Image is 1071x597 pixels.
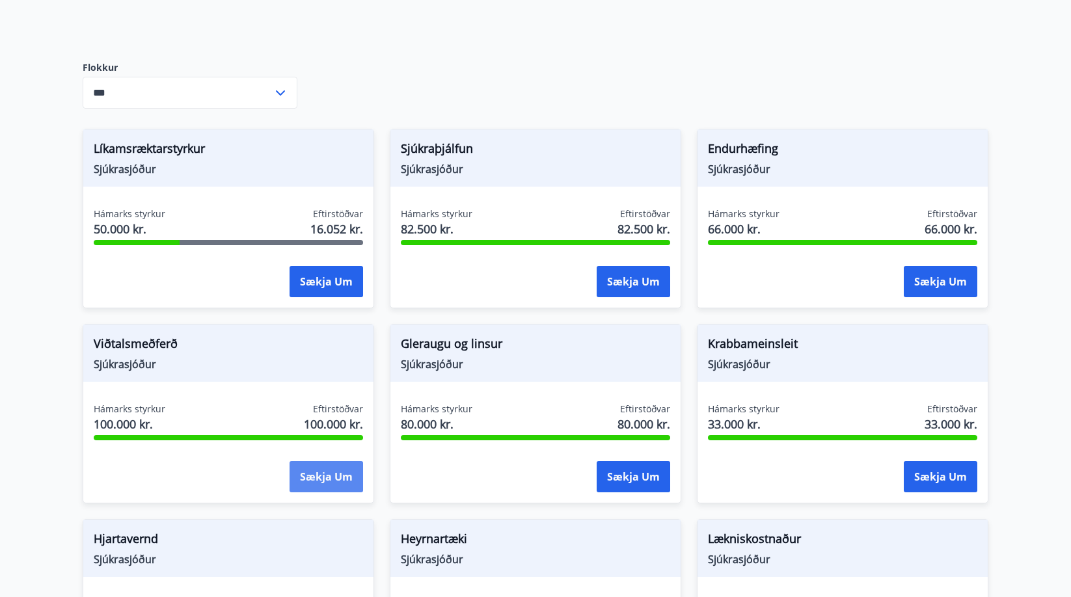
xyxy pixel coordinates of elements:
span: 82.500 kr. [617,220,670,237]
span: Krabbameinsleit [708,335,977,357]
span: 100.000 kr. [94,416,165,432]
span: Sjúkrasjóður [708,357,977,371]
span: Hjartavernd [94,530,363,552]
span: 50.000 kr. [94,220,165,237]
span: Sjúkraþjálfun [401,140,670,162]
span: Viðtalsmeðferð [94,335,363,357]
span: Gleraugu og linsur [401,335,670,357]
span: Endurhæfing [708,140,977,162]
span: Heyrnartæki [401,530,670,552]
span: 33.000 kr. [925,416,977,432]
span: Hámarks styrkur [708,207,780,220]
span: 66.000 kr. [925,220,977,237]
span: Hámarks styrkur [401,207,472,220]
span: 16.052 kr. [310,220,363,237]
span: 33.000 kr. [708,416,780,432]
span: Hámarks styrkur [401,403,472,416]
button: Sækja um [904,266,977,297]
span: Sjúkrasjóður [401,357,670,371]
span: 100.000 kr. [304,416,363,432]
span: Sjúkrasjóður [401,552,670,566]
button: Sækja um [290,461,363,492]
label: Flokkur [83,61,297,74]
span: 82.500 kr. [401,220,472,237]
span: Sjúkrasjóður [94,357,363,371]
span: Eftirstöðvar [927,207,977,220]
span: Lækniskostnaður [708,530,977,552]
span: Sjúkrasjóður [708,552,977,566]
button: Sækja um [904,461,977,492]
span: Hámarks styrkur [708,403,780,416]
span: Sjúkrasjóður [94,162,363,176]
span: Sjúkrasjóður [94,552,363,566]
button: Sækja um [597,461,670,492]
span: Sjúkrasjóður [401,162,670,176]
span: Líkamsræktarstyrkur [94,140,363,162]
span: 66.000 kr. [708,220,780,237]
span: Sjúkrasjóður [708,162,977,176]
span: Hámarks styrkur [94,207,165,220]
span: Eftirstöðvar [620,403,670,416]
span: Eftirstöðvar [927,403,977,416]
button: Sækja um [290,266,363,297]
button: Sækja um [597,266,670,297]
span: Eftirstöðvar [313,403,363,416]
span: 80.000 kr. [401,416,472,432]
span: Hámarks styrkur [94,403,165,416]
span: 80.000 kr. [617,416,670,432]
span: Eftirstöðvar [313,207,363,220]
span: Eftirstöðvar [620,207,670,220]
